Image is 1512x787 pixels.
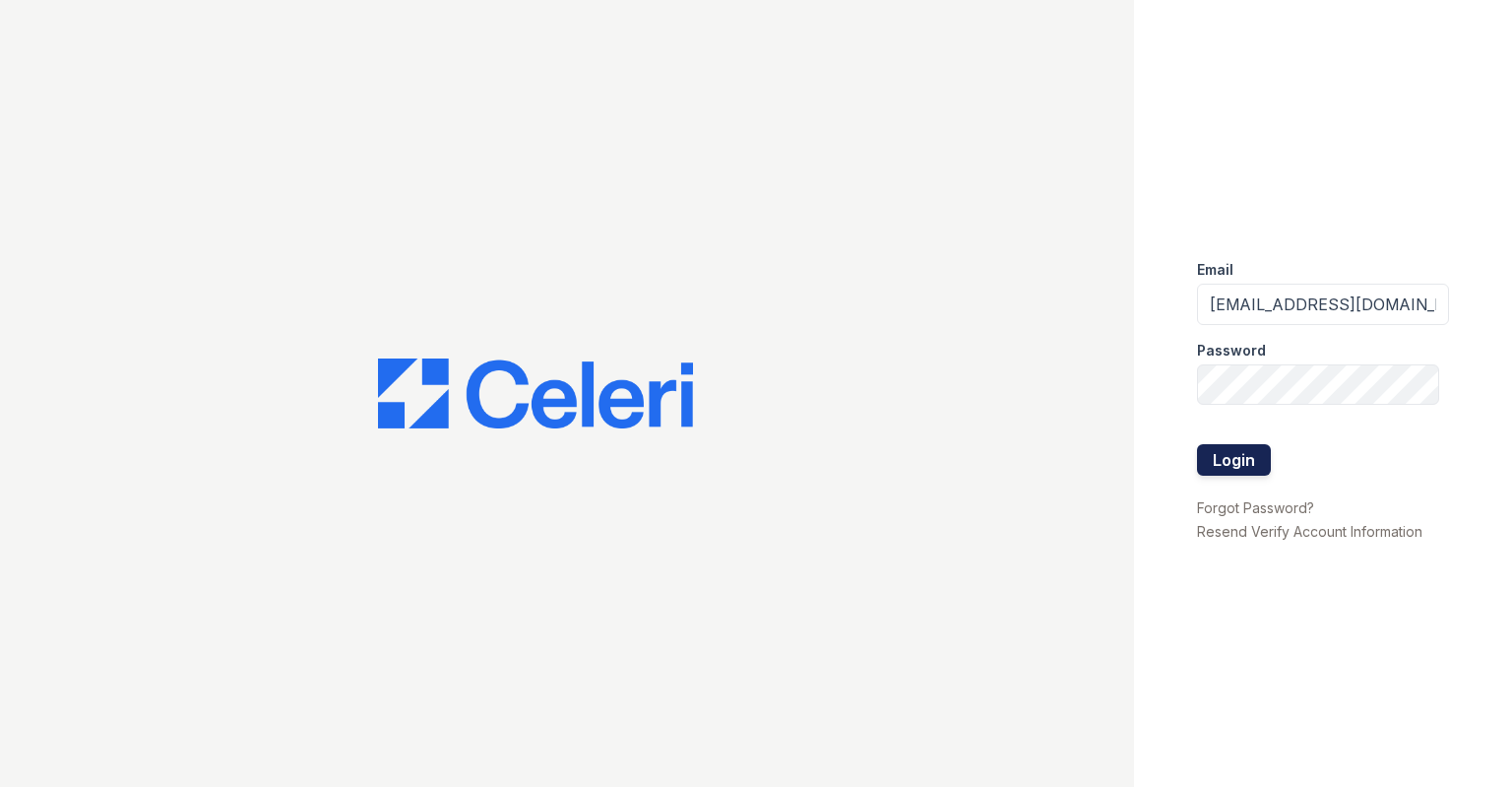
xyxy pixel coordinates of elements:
[1197,260,1233,280] label: Email
[378,359,693,429] img: CE_Logo_Blue-a8612792a0a2168367f1c8372b55b34899dd931a85d93a1a3d3e32e68fde9ad4.png
[1197,499,1314,516] a: Forgot Password?
[1197,341,1266,361] label: Password
[1197,523,1422,540] a: Resend Verify Account Information
[1197,444,1271,476] button: Login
